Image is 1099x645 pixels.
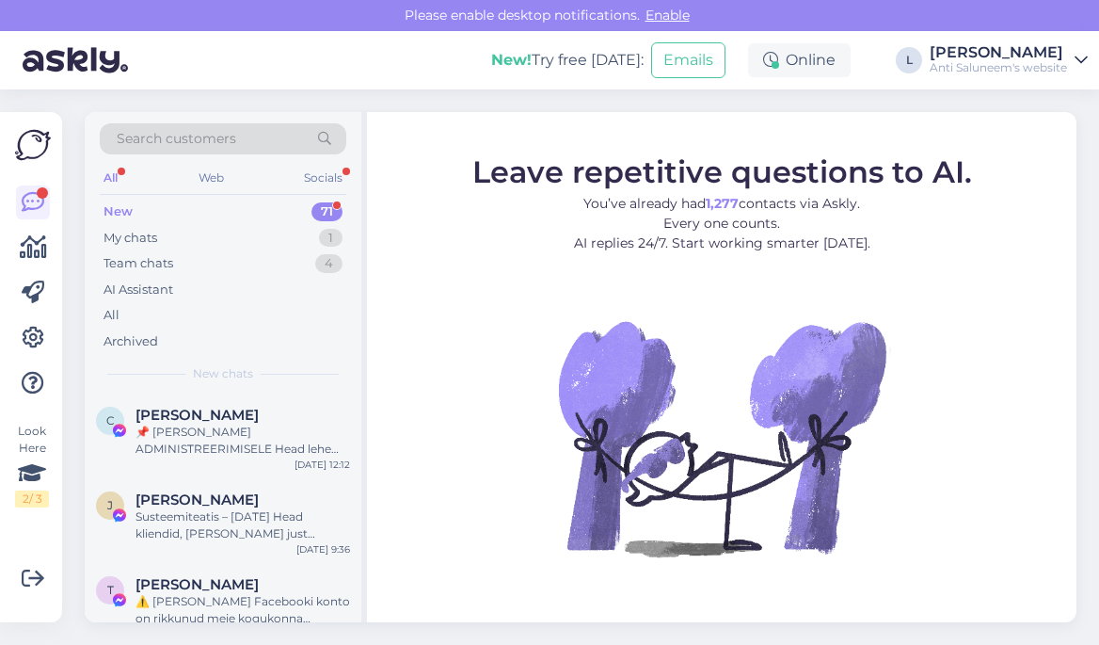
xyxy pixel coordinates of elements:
div: New [104,202,133,221]
div: ⚠️ [PERSON_NAME] Facebooki konto on rikkunud meie kogukonna standardeid. Meie süsteem on saanud p... [135,593,350,627]
img: Askly Logo [15,127,51,163]
span: J [107,498,113,512]
img: No Chat active [552,268,891,607]
div: My chats [104,229,157,248]
b: New! [491,51,532,69]
div: [PERSON_NAME] [930,45,1067,60]
div: Anti Saluneem's website [930,60,1067,75]
div: Susteemiteatis – [DATE] Head kliendid, [PERSON_NAME] just tagasisidet teie lehe sisu kohta. Paras... [135,508,350,542]
div: [DATE] 12:12 [295,458,350,472]
div: 71 [311,202,342,221]
div: Look Here [15,423,49,508]
div: [DATE] 9:36 [296,542,350,556]
div: Archived [104,332,158,351]
div: 📌 [PERSON_NAME] ADMINISTREERIMISELE Head lehe administraatorid Regulaarse ülevaatuse ja hindamise... [135,424,350,458]
div: 1 [319,229,342,248]
span: Leave repetitive questions to AI. [472,153,972,190]
div: Socials [300,166,346,190]
span: Jordi Priego Reies [135,492,259,508]
b: 1,277 [706,195,739,212]
span: New chats [193,365,253,382]
span: Search customers [117,129,236,149]
div: All [104,306,119,325]
div: All [100,166,121,190]
div: 2 / 3 [15,491,49,508]
span: Enable [640,7,695,24]
div: Team chats [104,254,173,273]
div: AI Assistant [104,281,173,299]
div: 4 [315,254,342,273]
span: T [107,583,114,597]
button: Emails [651,42,725,78]
a: [PERSON_NAME]Anti Saluneem's website [930,45,1088,75]
div: Web [195,166,228,190]
div: L [896,47,922,73]
span: C [106,413,115,427]
div: Try free [DATE]: [491,49,644,72]
div: Online [748,43,851,77]
span: Carmen Palacios [135,407,259,424]
span: Tom Haja [135,576,259,593]
p: You’ve already had contacts via Askly. Every one counts. AI replies 24/7. Start working smarter [... [472,194,972,253]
